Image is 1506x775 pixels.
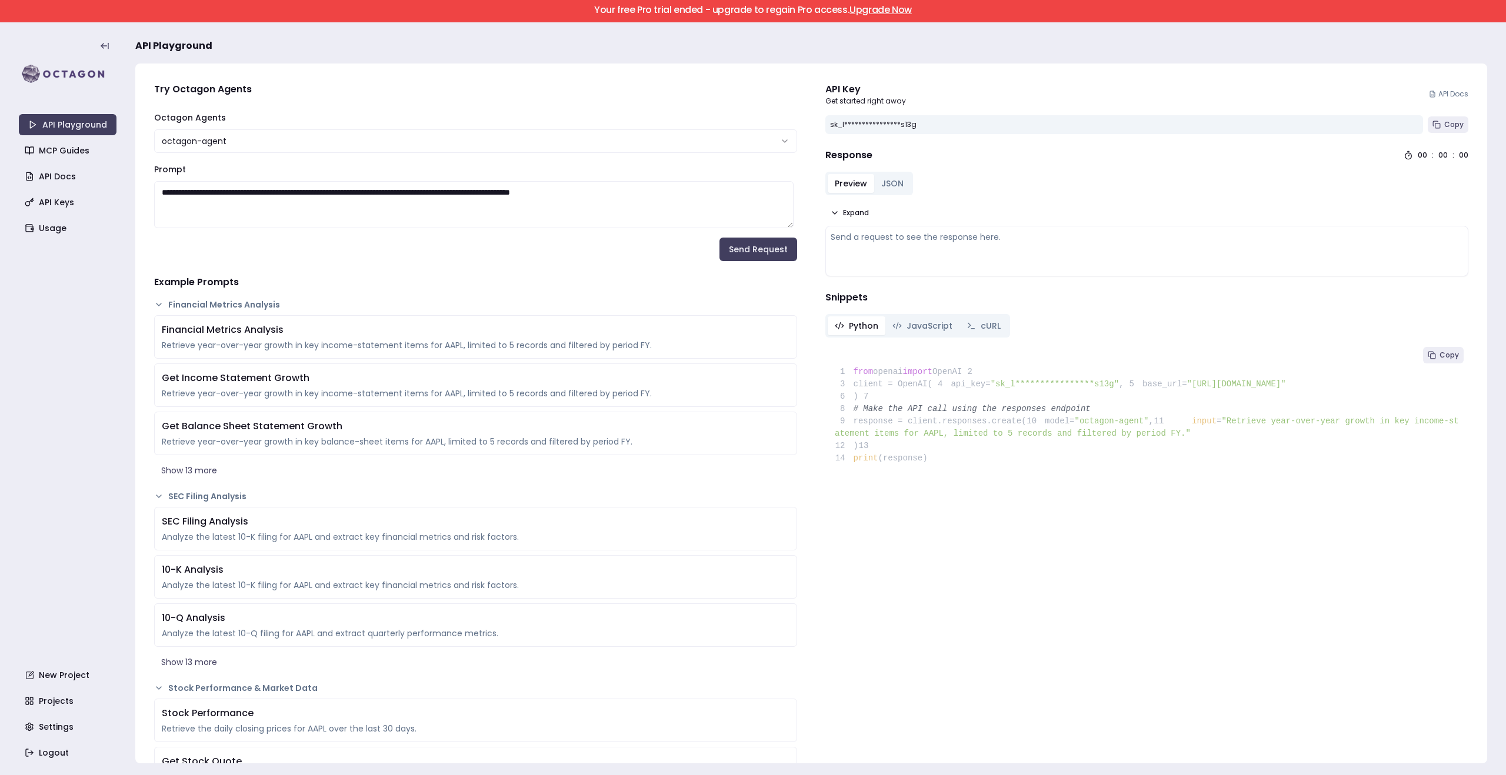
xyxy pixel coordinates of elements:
div: Retrieve year-over-year growth in key income-statement items for AAPL, limited to 5 records and f... [162,339,789,351]
span: ) [835,392,858,401]
button: Stock Performance & Market Data [154,682,797,694]
span: 6 [835,390,854,403]
a: New Project [20,664,118,686]
a: API Keys [20,192,118,213]
button: JSON [874,174,911,193]
button: Copy [1428,116,1468,133]
button: Show 13 more [154,652,797,673]
span: OpenAI [932,367,962,376]
div: 10-K Analysis [162,563,789,577]
button: Show 13 more [154,460,797,481]
span: "octagon-agent" [1074,416,1148,426]
span: , [1119,379,1124,389]
span: 14 [835,452,854,465]
label: Prompt [154,163,186,175]
div: Analyze the latest 10-Q filing for AAPL and extract quarterly performance metrics. [162,627,789,639]
a: Usage [20,218,118,239]
div: Stock Performance [162,706,789,720]
span: base_url= [1142,379,1187,389]
span: , [1149,416,1154,426]
span: # Make the API call using the responses endpoint [854,404,1091,413]
h4: Example Prompts [154,275,797,289]
span: Python [849,320,878,332]
div: Get Balance Sheet Statement Growth [162,419,789,433]
a: Upgrade Now [849,3,912,16]
span: 7 [858,390,877,403]
span: "[URL][DOMAIN_NAME]" [1187,379,1286,389]
button: Financial Metrics Analysis [154,299,797,310]
a: API Docs [1429,89,1468,99]
p: Get started right away [825,96,906,106]
span: cURL [981,320,1001,332]
span: 4 [932,378,951,390]
span: from [854,367,874,376]
button: Expand [825,205,874,221]
span: JavaScript [907,320,952,332]
div: : [1432,151,1434,160]
div: 00 [1459,151,1468,160]
span: ) [835,441,858,450]
span: input [1192,416,1217,426]
span: api_key= [951,379,990,389]
a: Projects [20,690,118,711]
span: Copy [1440,350,1459,360]
span: 10 [1027,415,1045,427]
span: = [1217,416,1221,426]
div: Analyze the latest 10-K filing for AAPL and extract key financial metrics and risk factors. [162,531,789,543]
a: API Playground [19,114,116,135]
span: openai [873,367,902,376]
span: model= [1045,416,1074,426]
h5: Your free Pro trial ended - upgrade to regain Pro access. [10,5,1496,15]
span: (response) [878,453,928,463]
span: 3 [835,378,854,390]
a: API Docs [20,166,118,187]
a: Logout [20,742,118,763]
span: 12 [835,440,854,452]
span: Copy [1444,120,1464,129]
div: 00 [1438,151,1448,160]
button: Copy [1423,347,1464,363]
div: SEC Filing Analysis [162,515,789,529]
div: 10-Q Analysis [162,611,789,625]
h4: Try Octagon Agents [154,82,797,96]
span: 2 [962,366,981,378]
div: Financial Metrics Analysis [162,323,789,337]
div: 00 [1418,151,1427,160]
div: Get Income Statement Growth [162,371,789,385]
h4: Response [825,148,872,162]
img: logo-rect-yK7x_WSZ.svg [19,62,116,86]
a: Settings [20,716,118,737]
div: Send a request to see the response here. [831,231,1463,243]
span: response = client.responses.create( [835,416,1027,426]
span: 9 [835,415,854,427]
span: 13 [858,440,877,452]
div: Get Stock Quote [162,754,789,769]
span: Expand [843,208,869,218]
div: : [1452,151,1454,160]
div: Retrieve year-over-year growth in key income-statement items for AAPL, limited to 5 records and f... [162,387,789,399]
span: client = OpenAI( [835,379,932,389]
span: API Playground [135,39,212,53]
span: 11 [1154,415,1172,427]
div: Retrieve the daily closing prices for AAPL over the last 30 days. [162,723,789,734]
a: MCP Guides [20,140,118,161]
button: SEC Filing Analysis [154,490,797,502]
span: 1 [835,366,854,378]
button: Preview [828,174,874,193]
div: Analyze the latest 10-K filing for AAPL and extract key financial metrics and risk factors. [162,579,789,591]
span: 8 [835,403,854,415]
button: Send Request [719,238,797,261]
div: Retrieve year-over-year growth in key balance-sheet items for AAPL, limited to 5 records and filt... [162,436,789,447]
h4: Snippets [825,290,1468,305]
div: API Key [825,82,906,96]
span: 5 [1124,378,1142,390]
span: print [854,453,878,463]
span: import [903,367,932,376]
label: Octagon Agents [154,112,226,123]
